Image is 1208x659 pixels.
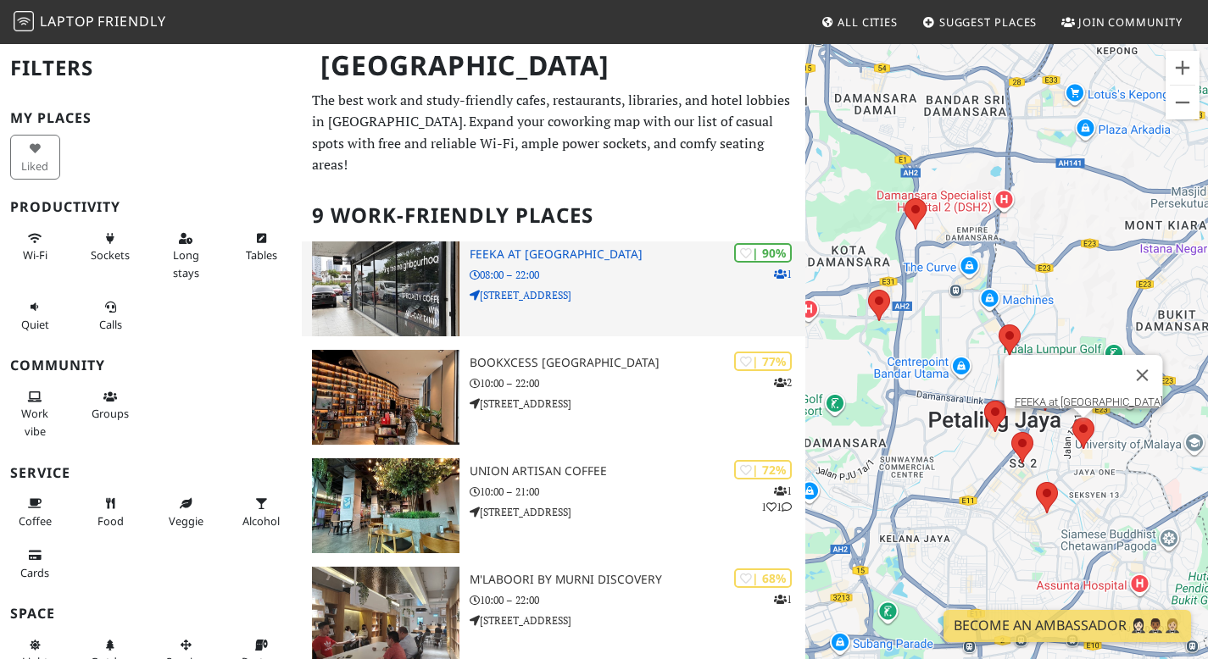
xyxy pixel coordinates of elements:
[10,110,292,126] h3: My Places
[14,8,166,37] a: LaptopFriendly LaptopFriendly
[470,612,805,629] p: [STREET_ADDRESS]
[916,7,1044,37] a: Suggest Places
[470,247,805,262] h3: FEEKA at [GEOGRAPHIC_DATA]
[169,513,203,529] span: Veggie
[939,14,1038,30] span: Suggest Places
[97,12,165,30] span: Friendly
[10,357,292,374] h3: Community
[302,350,805,445] a: BookXcess Tropicana Gardens Mall | 77% 2 BookXcess [GEOGRAPHIC_DATA] 10:00 – 22:00 [STREET_ADDRESS]
[242,513,280,529] span: Alcohol
[86,224,136,269] button: Sockets
[92,406,129,421] span: Group tables
[1055,7,1189,37] a: Join Community
[470,484,805,500] p: 10:00 – 21:00
[838,14,898,30] span: All Cities
[23,247,47,263] span: Stable Wi-Fi
[10,606,292,622] h3: Space
[19,513,52,529] span: Coffee
[91,247,130,263] span: Power sockets
[470,375,805,391] p: 10:00 – 22:00
[10,465,292,481] h3: Service
[814,7,905,37] a: All Cities
[161,490,211,534] button: Veggie
[99,317,122,332] span: Video/audio calls
[237,490,287,534] button: Alcohol
[470,396,805,412] p: [STREET_ADDRESS]
[10,42,292,94] h2: Filters
[734,460,792,479] div: | 72%
[21,317,49,332] span: Quiet
[312,90,795,176] p: The best work and study-friendly cafes, restaurants, libraries, and hotel lobbies in [GEOGRAPHIC_...
[10,541,60,586] button: Cards
[774,266,792,282] p: 1
[1122,355,1162,396] button: Close
[1078,14,1183,30] span: Join Community
[20,565,49,580] span: Credit cards
[734,243,792,263] div: | 90%
[470,267,805,283] p: 08:00 – 22:00
[312,458,459,553] img: Union Artisan Coffee
[312,241,459,336] img: FEEKA at Happy Mansion
[470,592,805,608] p: 10:00 – 22:00
[1166,51,1200,85] button: Zoom in
[161,224,211,286] button: Long stays
[97,513,124,529] span: Food
[470,356,805,370] h3: BookXcess [GEOGRAPHIC_DATA]
[40,12,95,30] span: Laptop
[10,383,60,445] button: Work vibe
[1166,86,1200,119] button: Zoom out
[1014,396,1162,408] a: FEEKA at [GEOGRAPHIC_DATA]
[10,224,60,269] button: Wi-Fi
[761,483,792,515] p: 1 1 1
[10,293,60,338] button: Quiet
[734,352,792,371] div: | 77%
[14,11,34,31] img: LaptopFriendly
[10,199,292,215] h3: Productivity
[302,241,805,336] a: FEEKA at Happy Mansion | 90% 1 FEEKA at [GEOGRAPHIC_DATA] 08:00 – 22:00 [STREET_ADDRESS]
[10,490,60,534] button: Coffee
[86,490,136,534] button: Food
[173,247,199,280] span: Long stays
[774,591,792,607] p: 1
[774,374,792,390] p: 2
[237,224,287,269] button: Tables
[307,42,802,89] h1: [GEOGRAPHIC_DATA]
[302,458,805,553] a: Union Artisan Coffee | 72% 111 Union Artisan Coffee 10:00 – 21:00 [STREET_ADDRESS]
[86,383,136,428] button: Groups
[470,573,805,587] h3: M'Laboori by Murni Discovery
[470,464,805,479] h3: Union Artisan Coffee
[312,190,795,241] h2: 9 Work-Friendly Places
[734,568,792,588] div: | 68%
[470,287,805,303] p: [STREET_ADDRESS]
[246,247,277,263] span: Work-friendly tables
[21,406,48,438] span: People working
[86,293,136,338] button: Calls
[470,504,805,520] p: [STREET_ADDRESS]
[312,350,459,445] img: BookXcess Tropicana Gardens Mall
